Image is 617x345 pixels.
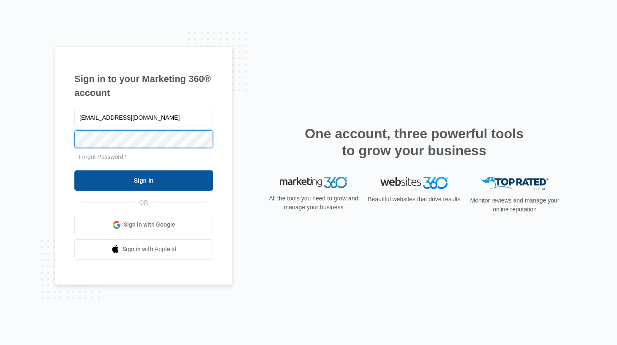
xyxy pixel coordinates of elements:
span: OR [134,198,154,207]
span: Sign in with Apple Id [123,245,177,254]
span: Sign in with Google [124,220,175,229]
h1: Sign in to your Marketing 360® account [74,72,213,100]
h2: One account, three powerful tools to grow your business [302,125,526,159]
img: Websites 360 [380,177,448,189]
input: Email [74,109,213,126]
a: Forgot Password? [79,153,127,160]
p: Beautiful websites that drive results [367,195,461,204]
img: Marketing 360 [280,177,347,189]
a: Sign in with Apple Id [74,239,213,260]
a: Sign in with Google [74,215,213,235]
p: All the tools you need to grow and manage your business [266,194,361,212]
input: Sign In [74,170,213,191]
img: Top Rated Local [481,177,549,191]
p: Monitor reviews and manage your online reputation [467,196,562,214]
